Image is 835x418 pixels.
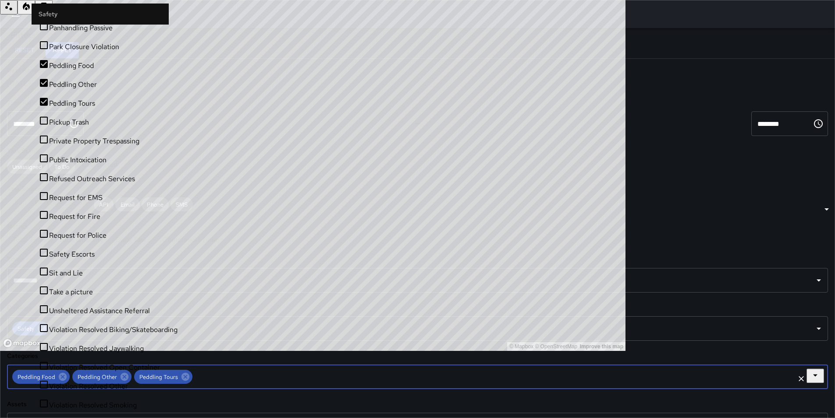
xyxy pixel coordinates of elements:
[49,362,162,373] span: Violation Resolved Open Container
[49,325,162,335] span: Violation Resolved Biking/Skateboarding
[49,287,162,297] span: Take a picture
[49,136,162,146] span: Private Property Trespassing
[49,230,162,241] span: Request for Police
[49,23,162,33] span: Panhandling Passive
[49,381,162,392] span: Violation Resolved Other
[4,1,14,12] svg: Scatterplot
[49,211,162,222] span: Request for Fire
[49,174,162,184] span: Refused Outreach Services
[49,400,162,411] span: Violation Resolved Smoking
[49,249,162,260] span: Safety Escorts
[49,61,162,71] span: Peddling Food
[49,79,162,90] span: Peddling Other
[32,4,169,25] li: Safety
[49,193,162,203] span: Request for EMS
[49,268,162,279] span: Sit and Lie
[49,155,162,165] span: Public Intoxication
[49,98,162,109] span: Peddling Tours
[49,343,162,354] span: Violation Resolved Jaywalking
[49,306,162,316] span: Unsheltered Assistance Referral
[49,42,162,52] span: Park Closure Violation
[49,117,162,128] span: Pickup Trash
